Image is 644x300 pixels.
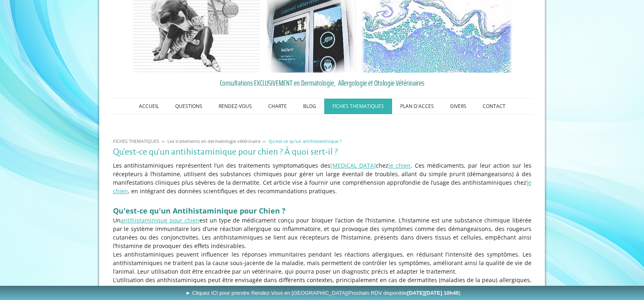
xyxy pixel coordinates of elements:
[407,290,459,296] b: [DATE][DATE] 10h40
[111,138,161,144] a: FICHES THEMATIQUES
[185,290,460,296] span: ► Cliquez ICI pour prendre Rendez-Vous en [GEOGRAPHIC_DATA]
[295,99,324,114] a: BLOG
[113,147,531,157] h1: Qu'est-ce qu'un antihistaminique pour chien ? À quoi sert-il ?
[167,138,260,144] span: Les traitements en dermatologie vétérinaire
[269,138,342,144] span: Qu'est-ce qu'un antihistaminique ?
[475,99,514,114] a: CONTACT
[113,206,286,216] span: Qu'est-ce qu'un Antihistaminique pour Chien ?
[167,99,210,114] a: QUESTIONS
[113,250,531,276] p: Les antihistaminiques peuvent influencer les réponses immunitaires pendant les réactions allergiq...
[113,77,531,89] a: Consultations EXCLUSIVEMENT en Dermatologie, Allergologie et Otologie Vétérinaires
[121,216,199,224] a: antihistaminique pour chien
[113,161,531,195] p: Les antihistaminiques représentent l’un des traitements symptomatiques des chez . Ces médicaments...
[210,99,260,114] a: RENDEZ-VOUS
[442,99,475,114] a: DIVERS
[260,99,295,114] a: CHARTE
[113,216,531,250] p: Un est un type de médicament conçu pour bloquer l’action de l’histamine. L’histamine est une subs...
[165,138,262,144] a: Les traitements en dermatologie vétérinaire
[324,99,392,114] a: FICHES THEMATIQUES
[113,179,531,195] a: le chien
[392,99,442,114] a: PLAN D'ACCES
[267,138,344,144] a: Qu'est-ce qu'un antihistaminique ?
[131,99,167,114] a: ACCUEIL
[347,290,460,296] span: (Prochain RDV disponible )
[388,162,411,169] a: le chien
[330,162,376,169] a: [MEDICAL_DATA]
[113,138,159,144] span: FICHES THEMATIQUES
